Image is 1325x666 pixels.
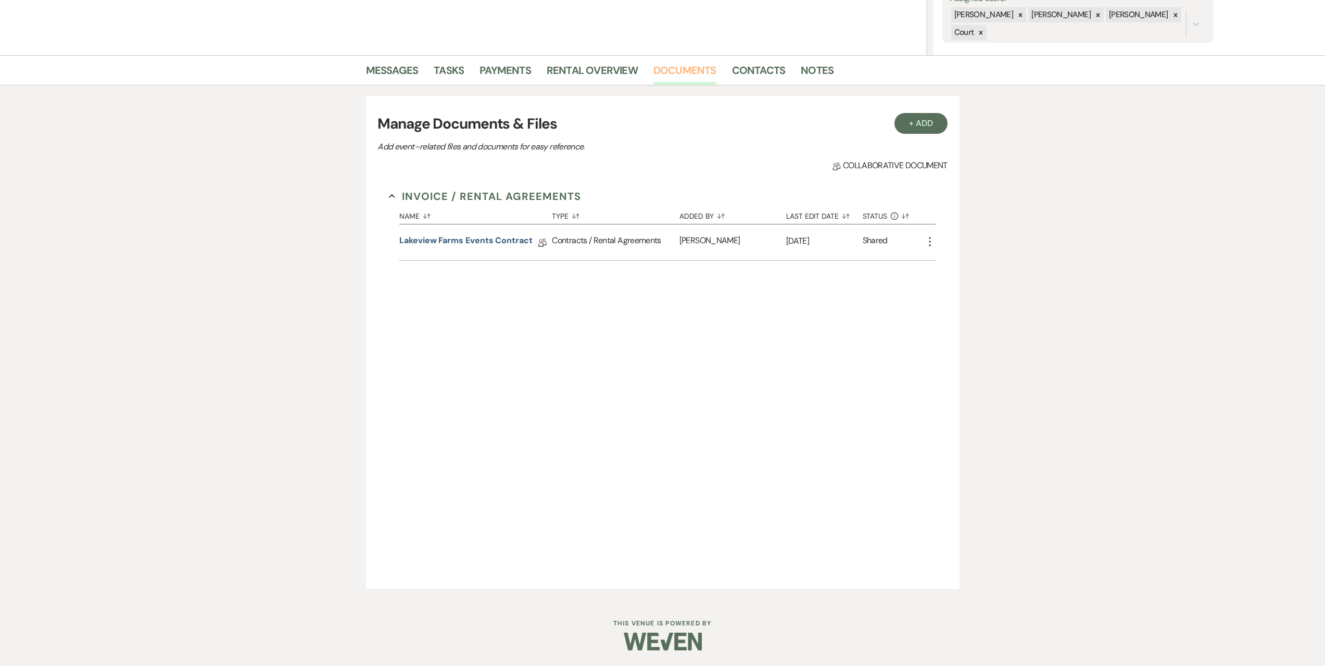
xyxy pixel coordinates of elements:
[951,7,1015,22] div: [PERSON_NAME]
[679,204,786,224] button: Added By
[801,62,834,85] a: Notes
[552,224,679,260] div: Contracts / Rental Agreements
[624,623,702,660] img: Weven Logo
[547,62,638,85] a: Rental Overview
[399,204,552,224] button: Name
[951,25,976,40] div: Court
[377,140,742,154] p: Add event–related files and documents for easy reference.
[366,62,419,85] a: Messages
[377,113,947,135] h3: Manage Documents & Files
[434,62,464,85] a: Tasks
[653,62,716,85] a: Documents
[679,224,786,260] div: [PERSON_NAME]
[479,62,531,85] a: Payments
[832,159,947,172] span: Collaborative document
[399,234,533,250] a: Lakeview Farms Events Contract
[786,204,863,224] button: Last Edit Date
[1106,7,1170,22] div: [PERSON_NAME]
[863,204,924,224] button: Status
[894,113,948,134] button: + Add
[1028,7,1092,22] div: [PERSON_NAME]
[786,234,863,248] p: [DATE]
[732,62,786,85] a: Contacts
[552,204,679,224] button: Type
[863,234,888,250] div: Shared
[863,212,888,220] span: Status
[389,189,581,204] button: Invoice / Rental Agreements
